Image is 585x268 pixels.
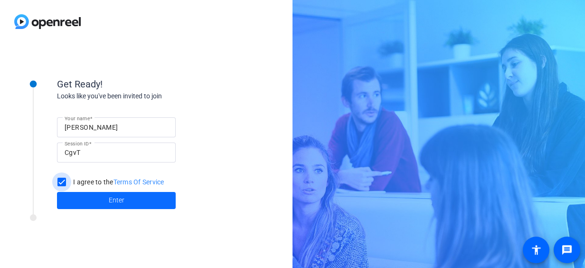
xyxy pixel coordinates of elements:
[65,115,90,121] mat-label: Your name
[561,244,573,256] mat-icon: message
[57,77,247,91] div: Get Ready!
[530,244,542,256] mat-icon: accessibility
[57,91,247,101] div: Looks like you've been invited to join
[65,141,89,146] mat-label: Session ID
[109,195,124,205] span: Enter
[57,192,176,209] button: Enter
[113,178,164,186] a: Terms Of Service
[71,177,164,187] label: I agree to the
